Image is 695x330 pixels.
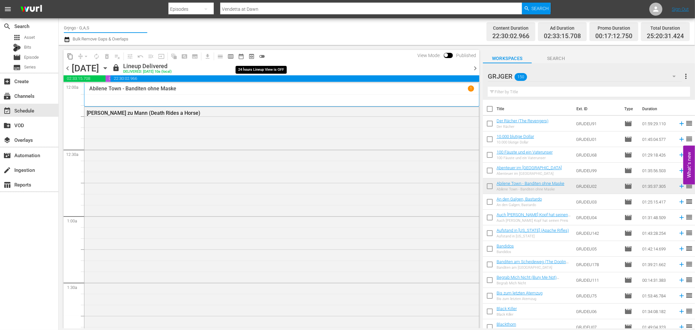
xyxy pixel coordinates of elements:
[106,75,110,82] span: 00:17:12.750
[13,64,21,71] span: Series
[497,291,543,295] a: Bis zum letzten Atemzug
[16,2,47,17] img: ans4CAIJ8jUAAAAAAAAAAAAAAAAAAAAAAAAgQb4GAAAAAAAAAAAAAAAAAAAAAAAAJMjXAAAAAAAAAAAAAAAAAAAAAAAAgAT5G...
[3,152,11,159] span: Automation
[13,34,21,41] span: Asset
[470,86,472,91] p: 1
[3,136,11,144] span: Overlays
[532,54,581,63] span: Search
[624,261,632,268] span: Episode
[24,34,35,41] span: Asset
[112,51,123,62] span: Clear Lineup
[453,53,479,58] span: Published
[225,51,236,62] span: Week Calendar View
[414,53,444,58] span: View Mode:
[497,203,542,207] div: An den Galgen, Bastardo
[497,181,564,186] a: Abilene Town - Banditen ohne Maske
[497,134,534,139] a: 10.000 blutige Dollar
[497,150,553,155] a: 100 Fäuste und ein Vaterunser
[620,100,638,118] th: Type
[444,53,448,57] span: Toggle to switch from Published to Draft view.
[640,225,675,241] td: 01:43:28.254
[497,218,571,223] div: Auch [PERSON_NAME] Kopf hat seinen Preis
[640,163,675,178] td: 01:35:56.503
[685,292,693,299] span: reorder
[3,22,11,30] span: Search
[573,272,622,288] td: GRJDEU111
[64,75,106,82] span: 02:33:15.708
[640,147,675,163] td: 01:29:18.426
[64,64,72,72] span: chevron_left
[497,275,559,285] a: Begrab Mich Nicht (Bury Me Not) Deutsch HD
[497,118,548,123] a: Der Rächer (The Revengers)
[624,198,632,206] span: Episode
[259,53,265,60] span: toggle_off
[497,197,542,202] a: An den Galgen, Bastardo
[3,107,11,115] span: Schedule
[200,50,213,63] span: Download as CSV
[67,53,73,60] span: content_copy
[497,297,543,301] div: Bis zum letzten Atemzug
[544,23,581,33] div: Ad Duration
[624,214,632,221] span: Episode
[678,308,685,315] svg: Add to Schedule
[678,198,685,205] svg: Add to Schedule
[624,245,632,253] span: Episode
[3,166,11,174] span: Ingestion
[624,229,632,237] span: Episode
[167,50,179,63] span: Refresh All Search Blocks
[72,37,128,41] span: Bulk Remove Gaps & Overlaps
[678,230,685,237] svg: Add to Schedule
[190,51,200,62] span: Create Series Block
[497,234,569,238] div: Aufstand in [US_STATE]
[672,7,689,12] a: Sign Out
[573,288,622,304] td: GRJDEU75
[624,276,632,284] span: Episode
[595,23,632,33] div: Promo Duration
[647,33,684,40] span: 25:20:31.424
[624,120,632,127] span: Episode
[640,194,675,210] td: 01:25:15.417
[685,119,693,127] span: reorder
[497,244,514,248] a: Bandidos
[483,54,532,63] span: Workspaces
[238,53,244,60] span: date_range_outlined
[522,3,551,14] button: Search
[640,288,675,304] td: 01:53:46.784
[685,229,693,237] span: reorder
[3,78,11,85] span: Create
[685,135,693,143] span: reorder
[573,241,622,257] td: GRJDEU05
[497,281,571,285] div: Begrab Mich Nicht
[24,44,31,51] span: Bits
[640,116,675,131] td: 01:59:29.110
[492,33,529,40] span: 22:30:02.966
[678,183,685,190] svg: Add to Schedule
[678,120,685,127] svg: Add to Schedule
[497,322,516,327] a: Blackthorn
[87,110,441,116] div: [PERSON_NAME] zu Mann (Death Rides a Horse)
[497,250,514,254] div: Bandidos
[497,212,571,222] a: Auch [PERSON_NAME] Kopf hat seinen Preis
[573,194,622,210] td: GRJDEU03
[573,257,622,272] td: GRJDEU178
[640,304,675,319] td: 01:34:08.182
[678,277,685,284] svg: Add to Schedule
[246,51,257,62] span: View Backup
[4,5,12,13] span: menu
[532,3,549,14] span: Search
[683,146,695,185] button: Open Feedback Widget
[497,259,569,269] a: Banditen am Scheideweg (The Doolins of [US_STATE]) Colorized
[685,307,693,315] span: reorder
[497,140,534,144] div: 10.000 blutige Dollar
[13,44,21,52] div: Bits
[3,92,11,100] span: Channels
[24,64,36,70] span: Series
[640,241,675,257] td: 01:42:14.699
[497,228,569,233] a: Aufstand in [US_STATE] (Apache Rifles)
[685,198,693,205] span: reorder
[624,151,632,159] span: Episode
[72,63,99,74] div: [DATE]
[685,260,693,268] span: reorder
[595,33,632,40] span: 00:17:12.750
[573,163,622,178] td: GRJDEU99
